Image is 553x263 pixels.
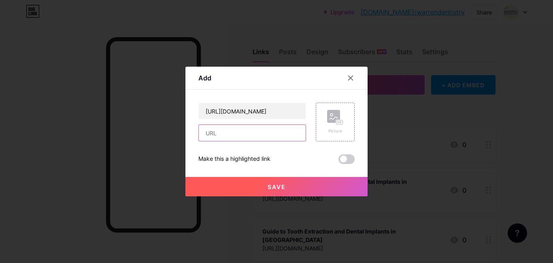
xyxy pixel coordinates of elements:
div: Make this a highlighted link [198,154,270,164]
div: Picture [327,128,343,134]
input: URL [199,125,306,141]
span: Save [268,183,286,190]
div: Add [198,73,211,83]
button: Save [185,177,368,196]
input: Title [199,103,306,119]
